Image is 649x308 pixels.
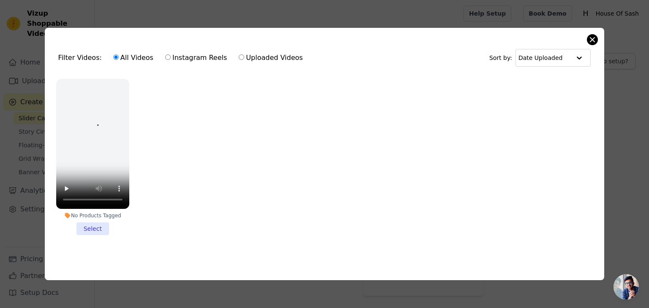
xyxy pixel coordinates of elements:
label: Instagram Reels [165,52,227,63]
label: Uploaded Videos [238,52,303,63]
div: No Products Tagged [56,212,129,219]
div: Filter Videos: [58,48,308,68]
label: All Videos [113,52,154,63]
a: Open chat [614,274,639,300]
button: Close modal [587,35,597,45]
div: Sort by: [489,49,591,67]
